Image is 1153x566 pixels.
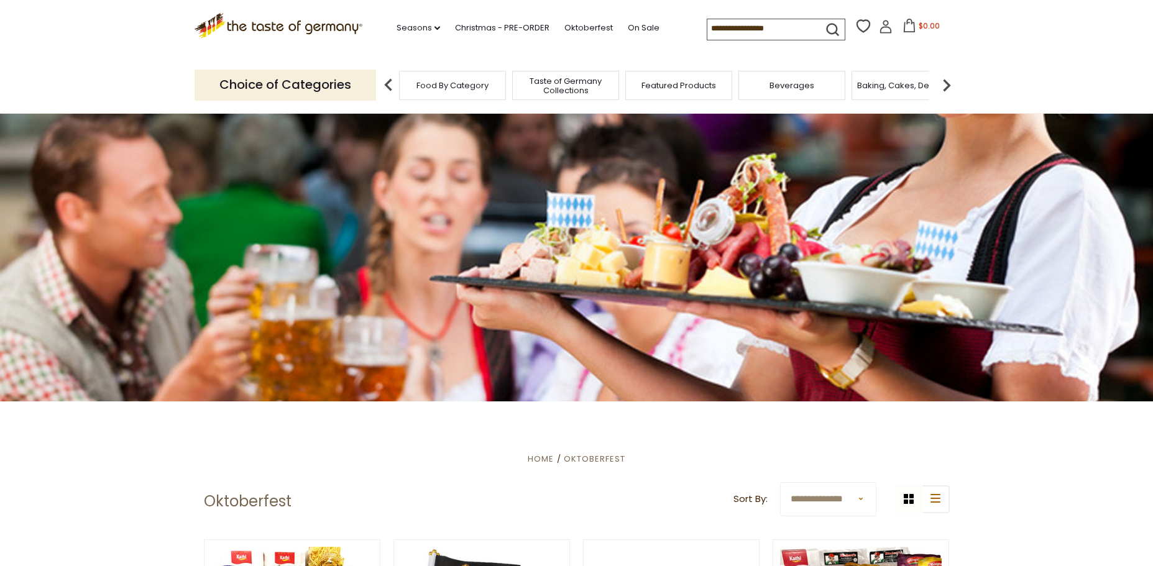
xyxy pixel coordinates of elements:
a: On Sale [628,21,659,35]
a: Baking, Cakes, Desserts [857,81,953,90]
button: $0.00 [895,19,948,37]
p: Choice of Categories [195,70,376,100]
a: Oktoberfest [564,453,625,465]
a: Oktoberfest [564,21,613,35]
img: previous arrow [376,73,401,98]
a: Seasons [397,21,440,35]
a: Christmas - PRE-ORDER [455,21,549,35]
span: $0.00 [919,21,940,31]
a: Featured Products [641,81,716,90]
img: next arrow [934,73,959,98]
a: Taste of Germany Collections [516,76,615,95]
h1: Oktoberfest [204,492,292,511]
a: Beverages [769,81,814,90]
a: Home [528,453,554,465]
a: Food By Category [416,81,489,90]
label: Sort By: [733,491,768,507]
